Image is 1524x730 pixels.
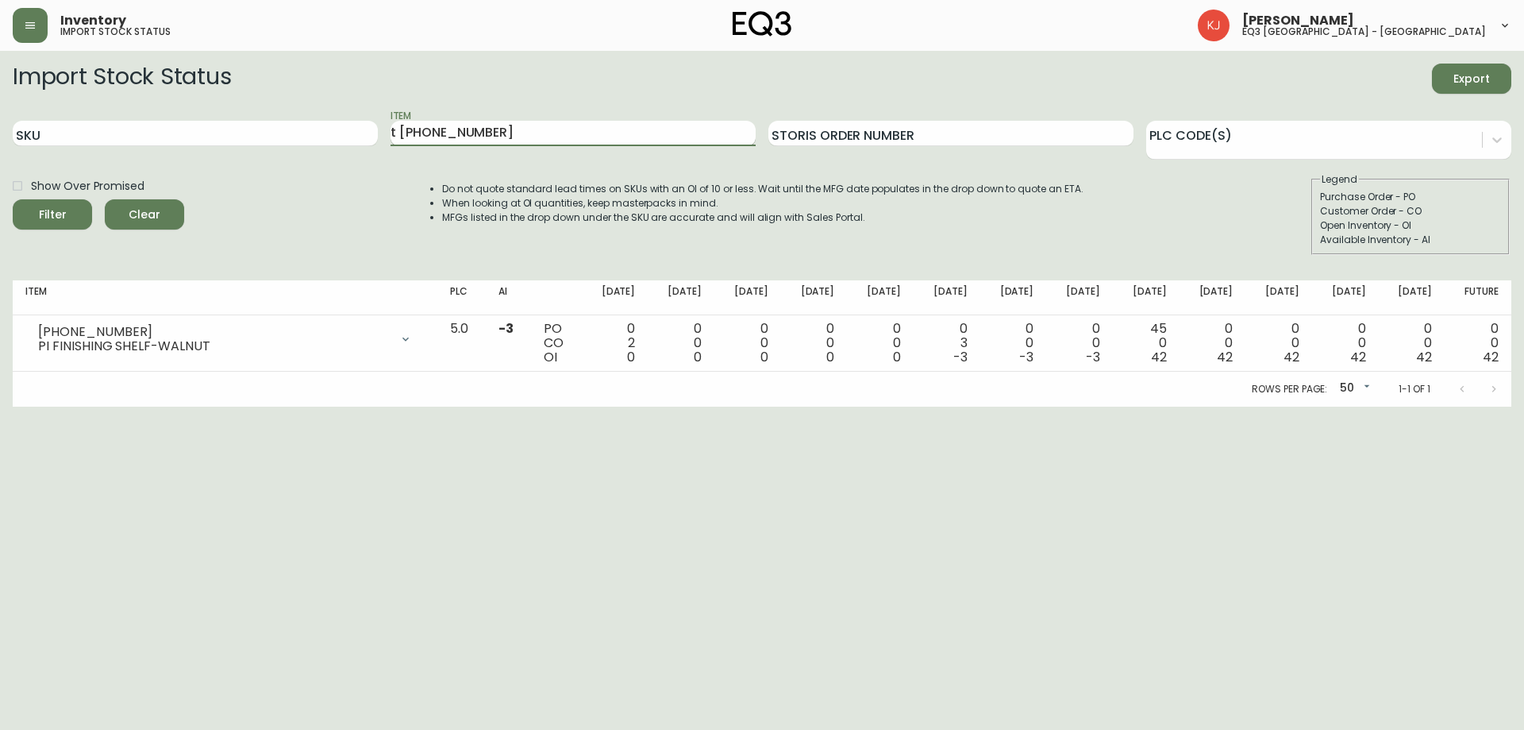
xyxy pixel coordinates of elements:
[1333,376,1373,402] div: 50
[1416,348,1432,366] span: 42
[1113,280,1180,315] th: [DATE]
[993,322,1034,365] div: 0 0
[826,348,834,366] span: 0
[117,205,171,225] span: Clear
[714,280,781,315] th: [DATE]
[38,325,390,339] div: [PHONE_NUMBER]
[953,348,968,366] span: -3
[1445,69,1499,89] span: Export
[914,280,980,315] th: [DATE]
[39,205,67,225] div: Filter
[627,348,635,366] span: 0
[437,280,486,315] th: PLC
[1180,280,1246,315] th: [DATE]
[1192,322,1233,365] div: 0 0
[1242,14,1354,27] span: [PERSON_NAME]
[893,348,901,366] span: 0
[1391,322,1433,365] div: 0 0
[1350,348,1366,366] span: 42
[1151,348,1167,366] span: 42
[38,339,390,353] div: PI FINISHING SHELF-WALNUT
[781,280,848,315] th: [DATE]
[1245,280,1312,315] th: [DATE]
[1445,280,1511,315] th: Future
[1320,204,1501,218] div: Customer Order - CO
[1432,64,1511,94] button: Export
[1320,190,1501,204] div: Purchase Order - PO
[544,322,569,365] div: PO CO
[105,199,184,230] button: Clear
[1126,322,1167,365] div: 45 0
[442,182,1083,196] li: Do not quote standard lead times on SKUs with an OI of 10 or less. Wait until the MFG date popula...
[1283,348,1299,366] span: 42
[595,322,636,365] div: 0 2
[1086,348,1100,366] span: -3
[794,322,835,365] div: 0 0
[926,322,968,365] div: 0 3
[727,322,768,365] div: 0 0
[442,211,1083,225] li: MFGs listed in the drop down under the SKU are accurate and will align with Sales Portal.
[1399,382,1430,396] p: 1-1 of 1
[13,199,92,230] button: Filter
[980,280,1047,315] th: [DATE]
[13,280,437,315] th: Item
[25,322,425,357] div: [PHONE_NUMBER]PI FINISHING SHELF-WALNUT
[1258,322,1299,365] div: 0 0
[1242,27,1486,37] h5: eq3 [GEOGRAPHIC_DATA] - [GEOGRAPHIC_DATA]
[1325,322,1366,365] div: 0 0
[582,280,648,315] th: [DATE]
[648,280,714,315] th: [DATE]
[1483,348,1499,366] span: 42
[1457,322,1499,365] div: 0 0
[60,14,126,27] span: Inventory
[847,280,914,315] th: [DATE]
[1379,280,1445,315] th: [DATE]
[31,178,144,195] span: Show Over Promised
[1320,172,1359,187] legend: Legend
[442,196,1083,211] li: When looking at OI quantities, keep masterpacks in mind.
[733,11,791,37] img: logo
[1217,348,1233,366] span: 42
[1312,280,1379,315] th: [DATE]
[1019,348,1033,366] span: -3
[1320,218,1501,233] div: Open Inventory - OI
[1198,10,1230,41] img: 24a625d34e264d2520941288c4a55f8e
[13,64,231,94] h2: Import Stock Status
[544,348,557,366] span: OI
[498,319,514,338] span: -3
[437,315,486,372] td: 5.0
[1046,280,1113,315] th: [DATE]
[660,322,702,365] div: 0 0
[1252,382,1327,396] p: Rows per page:
[760,348,768,366] span: 0
[486,280,531,315] th: AI
[1320,233,1501,247] div: Available Inventory - AI
[60,27,171,37] h5: import stock status
[860,322,901,365] div: 0 0
[1059,322,1100,365] div: 0 0
[694,348,702,366] span: 0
